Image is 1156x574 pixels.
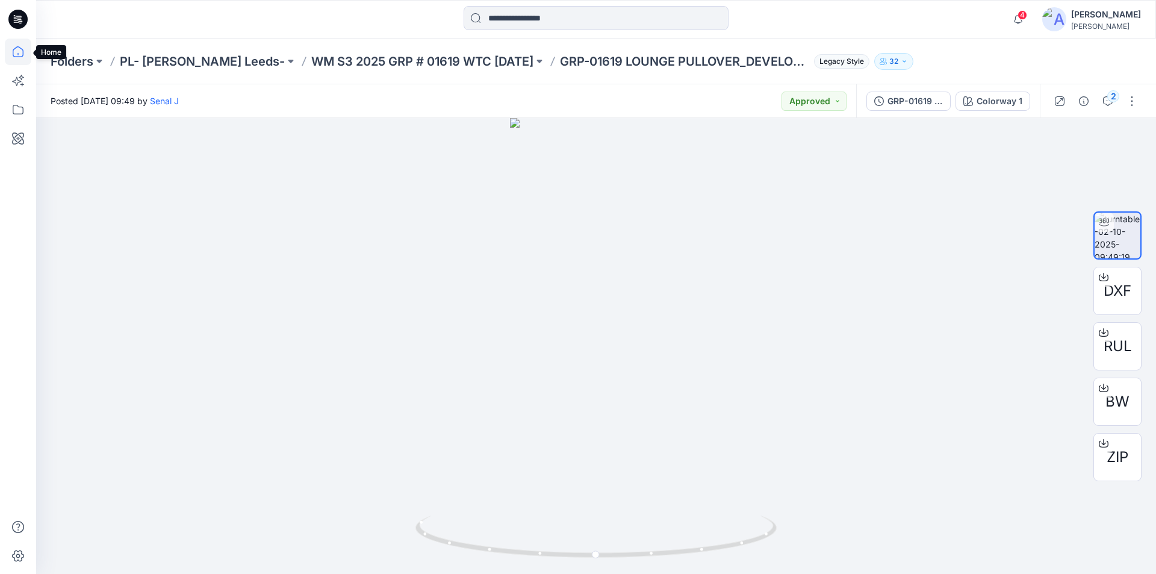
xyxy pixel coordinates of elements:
[866,92,951,111] button: GRP-01619 LOUNGE PULLOVER_DEVELOPMENT
[150,96,179,106] a: Senal J
[1042,7,1066,31] img: avatar
[1071,22,1141,31] div: [PERSON_NAME]
[311,53,533,70] a: WM S3 2025 GRP # 01619 WTC [DATE]
[889,55,898,68] p: 32
[874,53,913,70] button: 32
[1107,446,1128,468] span: ZIP
[814,54,869,69] span: Legacy Style
[1095,213,1140,258] img: turntable-02-10-2025-09:49:19
[1098,92,1117,111] button: 2
[1104,335,1132,357] span: RUL
[1071,7,1141,22] div: [PERSON_NAME]
[51,95,179,107] span: Posted [DATE] 09:49 by
[1107,90,1119,102] div: 2
[1018,10,1027,20] span: 4
[560,53,809,70] p: GRP-01619 LOUNGE PULLOVER_DEVELOPMENT
[956,92,1030,111] button: Colorway 1
[51,53,93,70] a: Folders
[809,53,869,70] button: Legacy Style
[977,95,1022,108] div: Colorway 1
[120,53,285,70] a: PL- [PERSON_NAME] Leeds-
[887,95,943,108] div: GRP-01619 LOUNGE PULLOVER_DEVELOPMENT
[1074,92,1093,111] button: Details
[1104,280,1131,302] span: DXF
[1105,391,1130,413] span: BW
